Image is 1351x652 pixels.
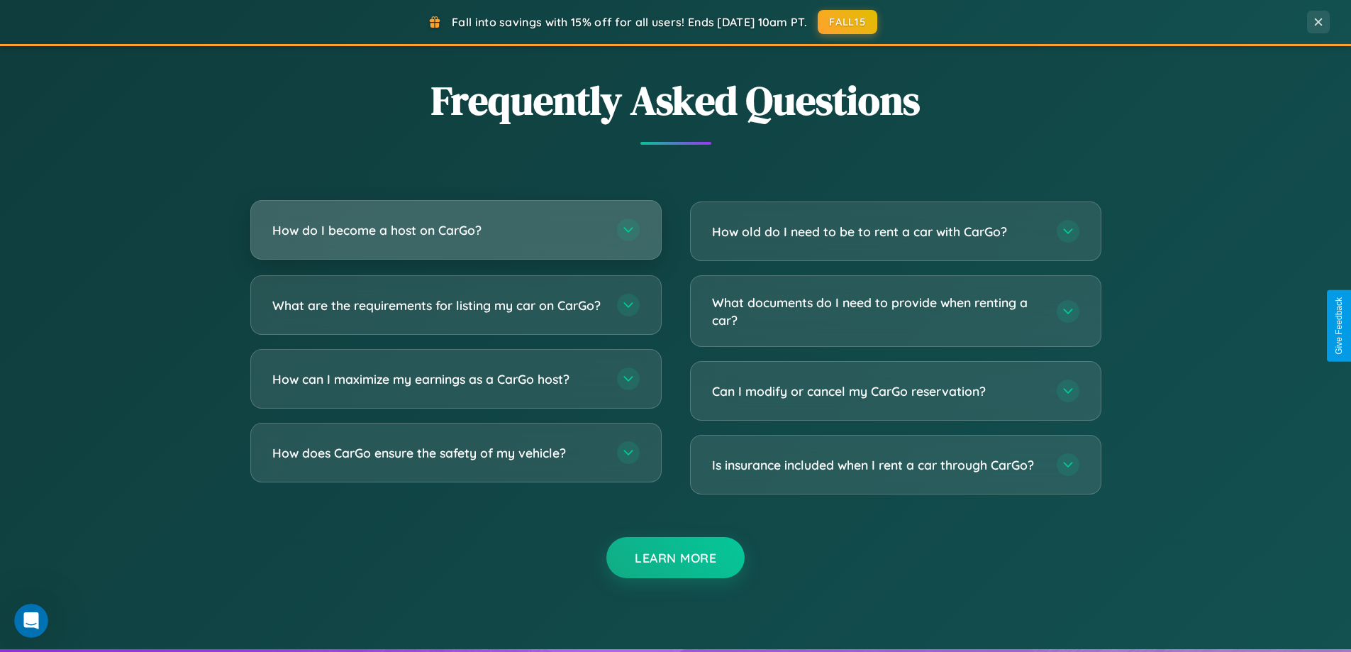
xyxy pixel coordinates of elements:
h3: What documents do I need to provide when renting a car? [712,294,1043,328]
h3: How old do I need to be to rent a car with CarGo? [712,223,1043,241]
h3: How do I become a host on CarGo? [272,221,603,239]
h3: How does CarGo ensure the safety of my vehicle? [272,444,603,462]
div: Give Feedback [1334,297,1344,355]
h3: Can I modify or cancel my CarGo reservation? [712,382,1043,400]
iframe: Intercom live chat [14,604,48,638]
h2: Frequently Asked Questions [250,73,1101,128]
button: FALL15 [818,10,877,34]
button: Learn More [606,537,745,578]
span: Fall into savings with 15% off for all users! Ends [DATE] 10am PT. [452,15,807,29]
h3: Is insurance included when I rent a car through CarGo? [712,456,1043,474]
h3: How can I maximize my earnings as a CarGo host? [272,370,603,388]
h3: What are the requirements for listing my car on CarGo? [272,297,603,314]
